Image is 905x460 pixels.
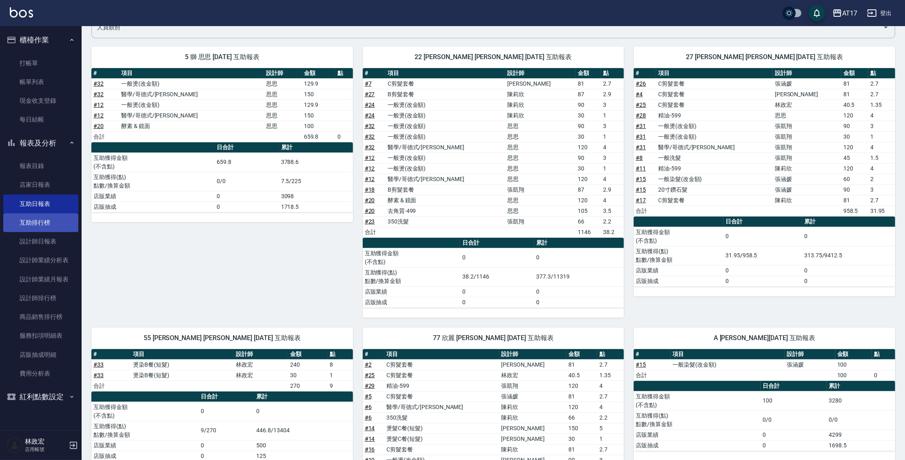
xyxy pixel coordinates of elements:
[773,68,841,79] th: 設計師
[576,110,601,121] td: 30
[576,121,601,131] td: 90
[264,110,302,121] td: 思思
[365,91,375,97] a: #27
[215,191,279,201] td: 0
[773,163,841,174] td: 陳莉欣
[234,370,288,380] td: 林政宏
[506,131,576,142] td: 思思
[3,386,78,407] button: 紅利點數設定
[386,100,506,110] td: 一般燙(改金額)
[868,110,895,121] td: 4
[576,100,601,110] td: 90
[864,6,895,21] button: 登出
[841,142,868,153] td: 120
[93,112,104,119] a: #12
[656,153,773,163] td: 一般洗髮
[506,216,576,227] td: 張凱翔
[597,359,624,370] td: 2.7
[384,359,499,370] td: C剪髮套餐
[506,163,576,174] td: 思思
[636,80,646,87] a: #26
[634,276,723,286] td: 店販抽成
[91,191,215,201] td: 店販業績
[576,174,601,184] td: 120
[386,163,506,174] td: 一般燙(改金額)
[656,68,773,79] th: 項目
[868,153,895,163] td: 1.5
[802,265,895,276] td: 0
[373,53,614,61] span: 22 [PERSON_NAME] [PERSON_NAME] [DATE] 互助報表
[131,359,234,370] td: 燙染B餐(短髮)
[95,20,879,35] input: 人員名稱
[264,78,302,89] td: 思思
[386,174,506,184] td: 醫學/哥德式/[PERSON_NAME]
[868,68,895,79] th: 點
[802,276,895,286] td: 0
[3,175,78,194] a: 店家日報表
[365,186,375,193] a: #18
[601,184,624,195] td: 2.9
[868,195,895,206] td: 2.7
[868,100,895,110] td: 1.35
[3,307,78,326] a: 商品銷售排行榜
[576,68,601,79] th: 金額
[868,121,895,131] td: 3
[365,80,372,87] a: #7
[365,133,375,140] a: #32
[535,267,624,286] td: 377.3/11319
[656,174,773,184] td: 一般染髮(改金額)
[386,78,506,89] td: C剪髮套餐
[634,227,723,246] td: 互助獲得金額 (不含點)
[636,176,646,182] a: #15
[91,172,215,191] td: 互助獲得(點) 點數/換算金額
[3,251,78,270] a: 設計師業績分析表
[576,184,601,195] td: 87
[802,217,895,227] th: 累計
[3,29,78,51] button: 櫃檯作業
[3,195,78,213] a: 互助日報表
[566,349,597,360] th: 金額
[868,78,895,89] td: 2.7
[835,359,872,370] td: 100
[215,142,279,153] th: 日合計
[868,174,895,184] td: 2
[365,404,372,410] a: #6
[576,153,601,163] td: 90
[279,142,353,153] th: 累計
[363,297,460,307] td: 店販抽成
[365,112,375,119] a: #24
[601,206,624,216] td: 3.5
[634,349,895,381] table: a dense table
[723,246,802,265] td: 31.95/958.5
[363,286,460,297] td: 店販業績
[773,174,841,184] td: 張涵媛
[384,349,499,360] th: 項目
[386,142,506,153] td: 醫學/哥德式/[PERSON_NAME]
[215,172,279,191] td: 0/0
[601,174,624,184] td: 4
[506,68,576,79] th: 設計師
[101,53,343,61] span: 5 獅 思思 [DATE] 互助報表
[773,195,841,206] td: 陳莉欣
[643,334,885,342] span: A [PERSON_NAME][DATE] 互助報表
[386,121,506,131] td: 一般燙(改金額)
[773,142,841,153] td: 張凱翔
[597,349,624,360] th: 點
[131,370,234,380] td: 燙染B餐(短髮)
[785,359,835,370] td: 張涵媛
[119,121,264,131] td: 酵素 & 鏡面
[535,238,624,248] th: 累計
[91,153,215,172] td: 互助獲得金額 (不含點)
[671,349,785,360] th: 項目
[363,349,385,360] th: #
[119,78,264,89] td: 一般燙(改金額)
[636,144,646,150] a: #31
[872,349,895,360] th: 點
[601,227,624,237] td: 38.2
[365,176,375,182] a: #12
[386,184,506,195] td: B剪髮套餐
[3,270,78,289] a: 設計師業績月報表
[386,195,506,206] td: 酵素 & 鏡面
[302,100,335,110] td: 129.9
[576,206,601,216] td: 105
